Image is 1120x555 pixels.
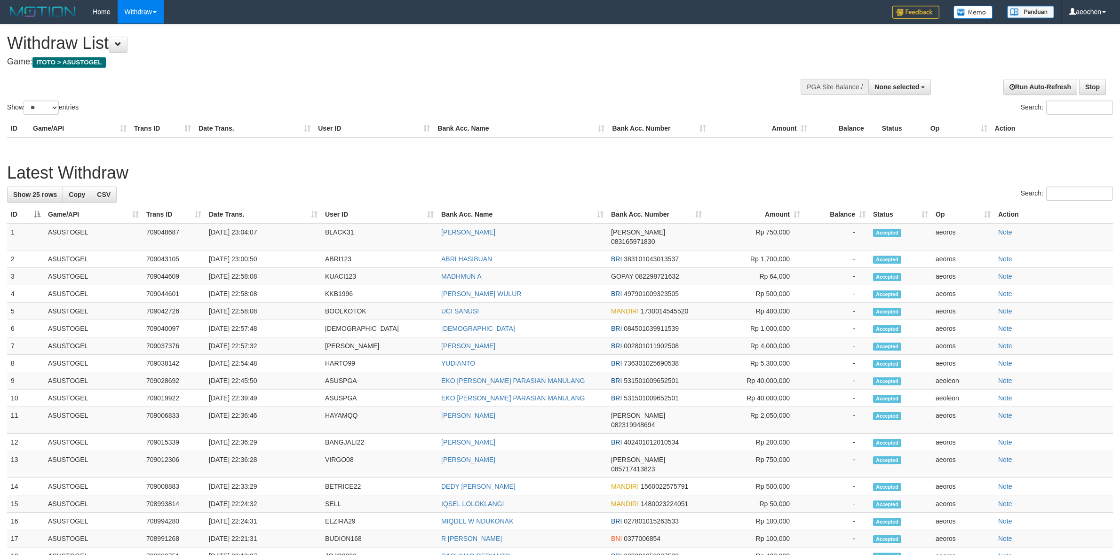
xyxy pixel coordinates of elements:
[624,255,679,263] span: Copy 383101043013537 to clipboard
[706,206,804,223] th: Amount: activate to sort column ascending
[804,337,869,355] td: -
[998,290,1012,297] a: Note
[706,355,804,372] td: Rp 5,300,000
[608,120,709,137] th: Bank Acc. Number
[143,372,205,390] td: 709028692
[706,513,804,530] td: Rp 100,000
[7,164,1113,182] h1: Latest Withdraw
[611,360,622,367] span: BRI
[869,206,932,223] th: Status: activate to sort column ascending
[998,483,1012,490] a: Note
[321,478,437,495] td: BETRICE22
[7,355,44,372] td: 8
[205,513,321,530] td: [DATE] 22:24:31
[44,320,143,337] td: ASUSTOGEL
[7,407,44,434] td: 11
[321,434,437,451] td: BANGJALI22
[205,390,321,407] td: [DATE] 22:39:49
[706,478,804,495] td: Rp 500,000
[321,530,437,547] td: BUDION168
[874,83,919,91] span: None selected
[7,478,44,495] td: 14
[1021,187,1113,201] label: Search:
[624,517,679,525] span: Copy 027801015263533 to clipboard
[143,355,205,372] td: 709038142
[873,518,901,526] span: Accepted
[641,500,688,508] span: Copy 1480023224051 to clipboard
[932,206,994,223] th: Op: activate to sort column ascending
[1046,101,1113,115] input: Search:
[892,6,939,19] img: Feedback.jpg
[7,513,44,530] td: 16
[932,390,994,407] td: aeoleon
[143,451,205,478] td: 709012306
[321,337,437,355] td: [PERSON_NAME]
[7,434,44,451] td: 12
[873,535,901,543] span: Accepted
[44,303,143,320] td: ASUSTOGEL
[7,187,63,203] a: Show 25 rows
[44,495,143,513] td: ASUSTOGEL
[205,285,321,303] td: [DATE] 22:58:08
[91,187,117,203] a: CSV
[44,268,143,285] td: ASUSTOGEL
[611,438,622,446] span: BRI
[998,325,1012,332] a: Note
[706,285,804,303] td: Rp 500,000
[130,120,195,137] th: Trans ID
[44,285,143,303] td: ASUSTOGEL
[998,228,1012,236] a: Note
[205,268,321,285] td: [DATE] 22:58:08
[44,223,143,250] td: ASUSTOGEL
[624,535,660,542] span: Copy 0377006854 to clipboard
[804,223,869,250] td: -
[321,451,437,478] td: VIRGO08
[205,434,321,451] td: [DATE] 22:36:29
[44,390,143,407] td: ASUSTOGEL
[611,273,633,280] span: GOPAY
[321,303,437,320] td: BOOLKOTOK
[706,320,804,337] td: Rp 1,000,000
[143,250,205,268] td: 709043105
[998,517,1012,525] a: Note
[7,495,44,513] td: 15
[878,120,927,137] th: Status
[7,101,79,115] label: Show entries
[143,407,205,434] td: 709006833
[205,223,321,250] td: [DATE] 23:04:07
[804,206,869,223] th: Balance: activate to sort column ascending
[641,307,688,315] span: Copy 1730014545520 to clipboard
[321,372,437,390] td: ASUSPGA
[932,407,994,434] td: aeoros
[873,273,901,281] span: Accepted
[998,360,1012,367] a: Note
[205,320,321,337] td: [DATE] 22:57:48
[195,120,314,137] th: Date Trans.
[706,390,804,407] td: Rp 40,000,000
[804,250,869,268] td: -
[321,250,437,268] td: ABRI123
[321,407,437,434] td: HAYAMQQ
[7,268,44,285] td: 3
[873,377,901,385] span: Accepted
[321,285,437,303] td: KKB1996
[44,407,143,434] td: ASUSTOGEL
[321,223,437,250] td: BLACK31
[205,478,321,495] td: [DATE] 22:33:29
[932,303,994,320] td: aeoros
[706,337,804,355] td: Rp 4,000,000
[44,530,143,547] td: ASUSTOGEL
[441,273,482,280] a: MADHMUN A
[205,355,321,372] td: [DATE] 22:54:48
[998,500,1012,508] a: Note
[611,500,639,508] span: MANDIRI
[611,483,639,490] span: MANDIRI
[611,238,655,245] span: Copy 083165971830 to clipboard
[624,325,679,332] span: Copy 084501039911539 to clipboard
[1007,6,1054,18] img: panduan.png
[321,268,437,285] td: KUACI123
[932,285,994,303] td: aeoros
[873,500,901,508] span: Accepted
[998,307,1012,315] a: Note
[873,343,901,351] span: Accepted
